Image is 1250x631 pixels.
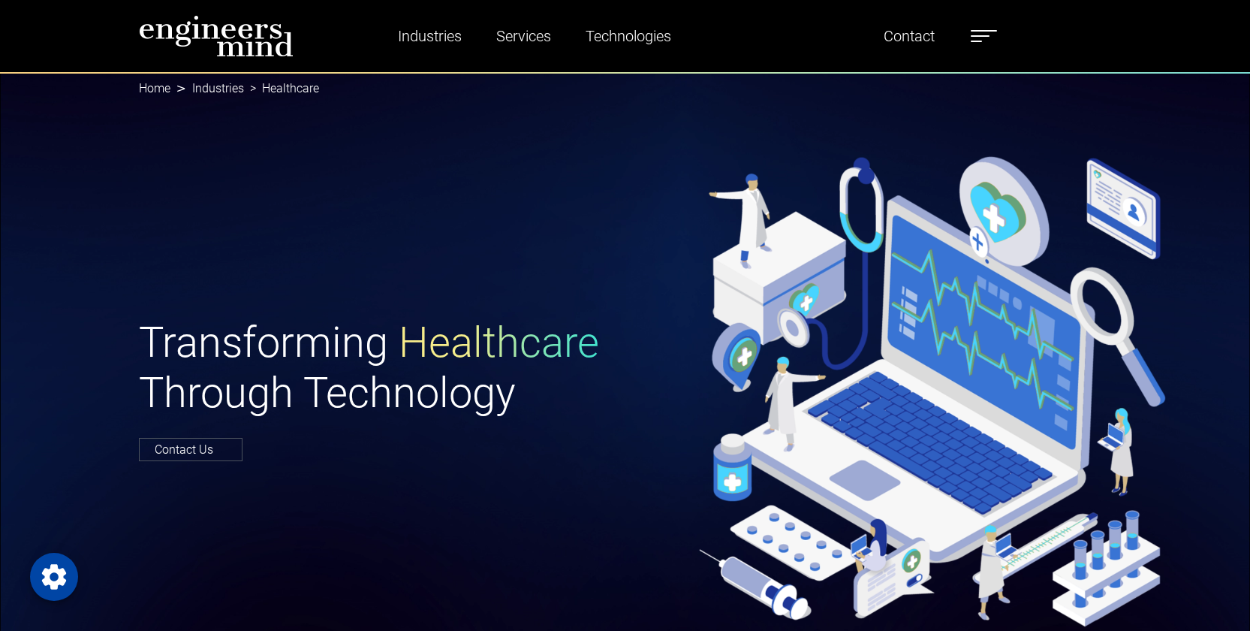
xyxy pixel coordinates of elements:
[139,15,294,57] img: logo
[580,19,677,53] a: Technologies
[878,19,941,53] a: Contact
[490,19,557,53] a: Services
[139,318,616,418] h1: Transforming Through Technology
[192,81,244,95] a: Industries
[399,318,599,367] span: Healthcare
[139,72,1112,105] nav: breadcrumb
[392,19,468,53] a: Industries
[139,81,170,95] a: Home
[244,80,319,98] li: Healthcare
[139,438,242,461] a: Contact Us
